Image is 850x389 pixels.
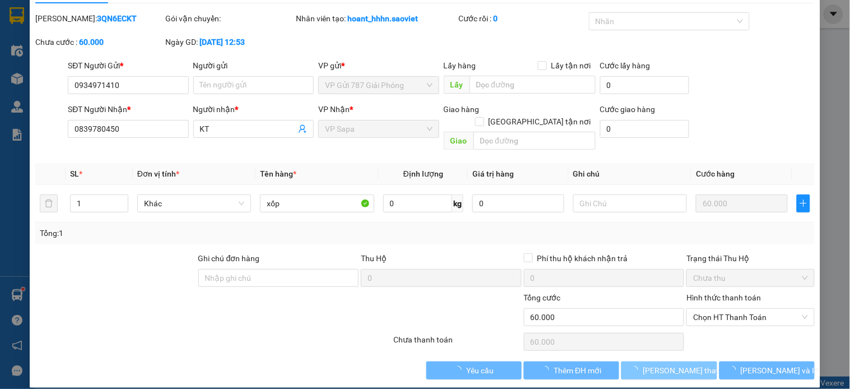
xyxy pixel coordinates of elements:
span: VP Nhận [318,105,350,114]
b: hoant_hhhn.saoviet [347,14,418,23]
span: Định lượng [403,169,443,178]
span: Lấy [444,76,470,94]
input: Ghi chú đơn hàng [198,269,359,287]
input: Cước lấy hàng [600,76,690,94]
button: [PERSON_NAME] và In [719,362,815,379]
span: Thêm ĐH mới [554,364,601,377]
span: Chọn HT Thanh Toán [693,309,807,326]
th: Ghi chú [569,163,691,185]
span: Lấy hàng [444,61,476,70]
span: [PERSON_NAME] thay đổi [643,364,732,377]
div: [PERSON_NAME]: [35,12,163,25]
span: Cước hàng [696,169,735,178]
input: Dọc đường [473,132,596,150]
span: user-add [298,124,307,133]
span: kg [452,194,463,212]
b: 3QN6ECKT [97,14,137,23]
span: VP Gửi 787 Giải Phóng [325,77,432,94]
span: Lấy tận nơi [547,59,596,72]
span: Tên hàng [260,169,296,178]
span: loading [454,366,466,374]
span: VP Sapa [325,121,432,137]
input: Cước giao hàng [600,120,690,138]
b: 0 [494,14,498,23]
button: [PERSON_NAME] thay đổi [621,362,717,379]
div: Chưa thanh toán [392,334,522,353]
button: delete [40,194,58,212]
span: Tổng cước [524,293,561,302]
span: loading [630,366,643,374]
div: SĐT Người Nhận [68,103,188,115]
span: loading [541,366,554,374]
div: Tổng: 1 [40,227,329,239]
button: Thêm ĐH mới [524,362,619,379]
label: Cước giao hàng [600,105,656,114]
span: Giao hàng [444,105,480,114]
input: Ghi Chú [573,194,687,212]
span: plus [797,199,810,208]
b: [DATE] 12:53 [200,38,245,47]
label: Cước lấy hàng [600,61,651,70]
span: Yêu cầu [466,364,494,377]
span: Khác [144,195,244,212]
span: SL [70,169,79,178]
div: Người nhận [193,103,314,115]
span: loading [728,366,741,374]
div: Gói vận chuyển: [166,12,294,25]
label: Hình thức thanh toán [686,293,761,302]
div: Trạng thái Thu Hộ [686,252,814,265]
span: Chưa thu [693,270,807,286]
div: Ngày GD: [166,36,294,48]
span: [PERSON_NAME] và In [741,364,819,377]
span: Đơn vị tính [137,169,179,178]
span: Phí thu hộ khách nhận trả [533,252,633,265]
div: SĐT Người Gửi [68,59,188,72]
b: 60.000 [79,38,104,47]
input: 0 [696,194,788,212]
div: Nhân viên tạo: [296,12,457,25]
span: Thu Hộ [361,254,387,263]
button: plus [797,194,810,212]
span: Giao [444,132,473,150]
span: Giá trị hàng [472,169,514,178]
input: Dọc đường [470,76,596,94]
input: VD: Bàn, Ghế [260,194,374,212]
div: Người gửi [193,59,314,72]
label: Ghi chú đơn hàng [198,254,260,263]
div: VP gửi [318,59,439,72]
div: Cước rồi : [459,12,587,25]
span: [GEOGRAPHIC_DATA] tận nơi [484,115,596,128]
div: Chưa cước : [35,36,163,48]
button: Yêu cầu [426,362,522,379]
